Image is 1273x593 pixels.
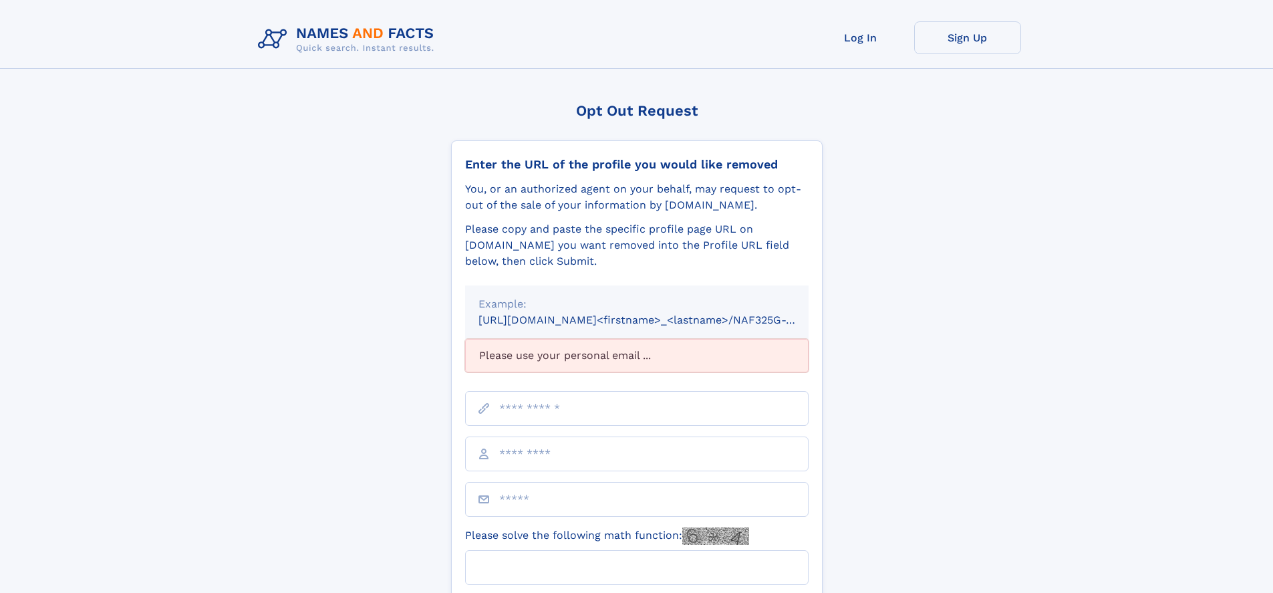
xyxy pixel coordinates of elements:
div: Please use your personal email ... [465,339,809,372]
div: You, or an authorized agent on your behalf, may request to opt-out of the sale of your informatio... [465,181,809,213]
div: Opt Out Request [451,102,823,119]
div: Example: [478,296,795,312]
img: Logo Names and Facts [253,21,445,57]
a: Sign Up [914,21,1021,54]
small: [URL][DOMAIN_NAME]<firstname>_<lastname>/NAF325G-xxxxxxxx [478,314,834,326]
div: Enter the URL of the profile you would like removed [465,157,809,172]
a: Log In [807,21,914,54]
label: Please solve the following math function: [465,527,749,545]
div: Please copy and paste the specific profile page URL on [DOMAIN_NAME] you want removed into the Pr... [465,221,809,269]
